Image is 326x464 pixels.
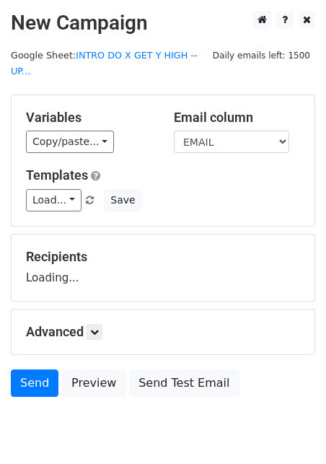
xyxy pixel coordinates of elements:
a: Daily emails left: 1500 [208,50,315,61]
div: Loading... [26,249,300,286]
h2: New Campaign [11,11,315,35]
h5: Advanced [26,324,300,340]
a: Send [11,369,58,397]
small: Google Sheet: [11,50,198,77]
a: INTRO DO X GET Y HIGH -- UP... [11,50,198,77]
a: Load... [26,189,81,211]
span: Daily emails left: 1500 [208,48,315,64]
a: Send Test Email [129,369,239,397]
a: Templates [26,167,88,183]
h5: Variables [26,110,152,126]
a: Copy/paste... [26,131,114,153]
h5: Recipients [26,249,300,265]
a: Preview [62,369,125,397]
h5: Email column [174,110,300,126]
button: Save [104,189,141,211]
